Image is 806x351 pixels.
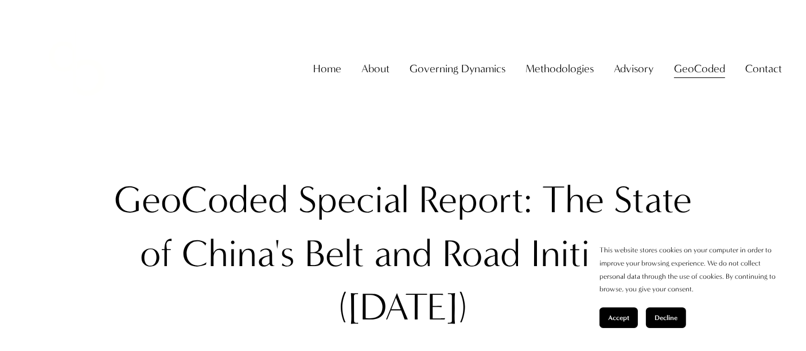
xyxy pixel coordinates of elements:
section: Cookie banner [588,232,795,340]
span: GeoCoded [674,59,725,79]
span: Governing Dynamics [410,59,505,79]
a: folder dropdown [410,58,505,80]
span: Decline [655,314,677,322]
a: folder dropdown [361,58,390,80]
a: folder dropdown [674,58,725,80]
span: About [361,59,390,79]
a: folder dropdown [525,58,594,80]
button: Decline [646,307,686,328]
a: Home [313,58,341,80]
a: folder dropdown [745,58,782,80]
button: Accept [599,307,638,328]
span: Contact [745,59,782,79]
p: This website stores cookies on your computer in order to improve your browsing experience. We do ... [599,244,783,296]
img: Christopher Sanchez &amp; Co. [24,16,130,122]
h1: GeoCoded Special Report: The State of China's Belt and Road Initiative ([DATE]) [104,173,702,334]
span: Methodologies [525,59,594,79]
a: folder dropdown [614,58,654,80]
span: Advisory [614,59,654,79]
span: Accept [608,314,629,322]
